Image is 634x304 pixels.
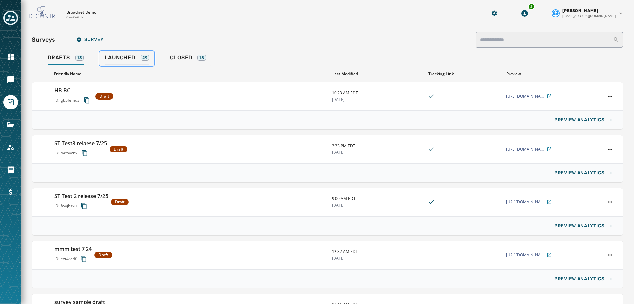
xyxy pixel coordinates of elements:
[506,252,546,258] span: [URL][DOMAIN_NAME]
[61,203,77,209] span: fwvjhsxu
[3,95,18,109] a: Navigate to Surveys
[605,250,615,260] button: mmm test 7 24 action menu
[3,11,18,25] button: Toggle account select drawer
[54,71,327,77] div: Friendly Name
[54,192,108,200] h3: ST Test 2 release 7/25
[99,51,154,66] a: Launched29
[549,219,618,233] button: PREVIEW ANALYTICS
[61,256,76,262] span: ezt4radf
[549,113,618,127] button: PREVIEW ANALYTICS
[519,7,531,19] button: Download Menu
[428,71,501,77] div: Tracking Link
[99,94,109,99] span: Draft
[61,151,77,156] span: o4f5ychx
[54,256,59,262] span: ID:
[506,199,546,205] span: [URL][DOMAIN_NAME]
[506,94,546,99] span: [URL][DOMAIN_NAME]
[61,98,80,103] span: gb5femd3
[32,35,55,44] h2: Surveys
[506,71,597,77] div: Preview
[114,147,123,152] span: Draft
[332,97,423,102] span: [DATE]
[332,90,423,96] span: 10:23 AM EDT
[3,162,18,177] a: Navigate to Orders
[506,147,552,152] a: [URL][DOMAIN_NAME]
[549,5,626,21] button: User settings
[5,5,215,13] body: Rich Text Area
[528,3,535,10] div: 2
[71,33,109,46] button: Survey
[506,147,546,152] span: [URL][DOMAIN_NAME]
[54,98,59,103] span: ID:
[81,94,93,106] button: Copy survey ID to clipboard
[79,147,90,159] button: Copy survey ID to clipboard
[332,249,423,254] span: 12:32 AM EDT
[98,252,108,258] span: Draft
[3,50,18,65] a: Navigate to Home
[105,54,135,61] span: Launched
[78,253,89,265] button: Copy survey ID to clipboard
[54,86,93,94] h3: HB BC
[78,200,90,212] button: Copy survey ID to clipboard
[48,54,70,61] span: Drafts
[165,51,211,66] a: Closed18
[332,150,423,155] span: [DATE]
[605,92,615,101] button: HB BC action menu
[66,10,96,15] p: Broadnet Demo
[562,13,616,18] span: [EMAIL_ADDRESS][DOMAIN_NAME]
[141,55,149,61] div: 29
[549,272,618,285] button: PREVIEW ANALYTICS
[332,256,423,261] span: [DATE]
[115,199,125,205] span: Draft
[170,54,192,61] span: Closed
[66,15,83,20] p: rbwave8h
[506,94,552,99] a: [URL][DOMAIN_NAME]
[3,185,18,199] a: Navigate to Billing
[54,203,59,209] span: ID:
[549,166,618,180] button: PREVIEW ANALYTICS
[3,72,18,87] a: Navigate to Messaging
[332,71,423,77] div: Last Modified
[554,223,605,229] span: PREVIEW ANALYTICS
[75,55,84,61] div: 13
[54,139,107,147] h3: ST Test3 relaese 7/25
[605,145,615,154] button: ST Test3 relaese 7/25 action menu
[488,7,500,19] button: Manage global settings
[605,197,615,207] button: ST Test 2 release 7/25 action menu
[332,143,423,149] span: 3:33 PM EDT
[554,117,605,123] span: PREVIEW ANALYTICS
[3,117,18,132] a: Navigate to Files
[3,140,18,154] a: Navigate to Account
[554,170,605,176] span: PREVIEW ANALYTICS
[54,245,92,253] h3: mmm test 7 24
[428,252,429,258] span: -
[76,37,104,42] span: Survey
[554,276,605,282] span: PREVIEW ANALYTICS
[42,51,89,66] a: Drafts13
[506,252,552,258] a: [URL][DOMAIN_NAME]
[332,196,423,201] span: 9:00 AM EDT
[562,8,598,13] span: [PERSON_NAME]
[506,199,552,205] a: [URL][DOMAIN_NAME]
[332,203,423,208] span: [DATE]
[54,151,59,156] span: ID:
[197,55,206,61] div: 18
